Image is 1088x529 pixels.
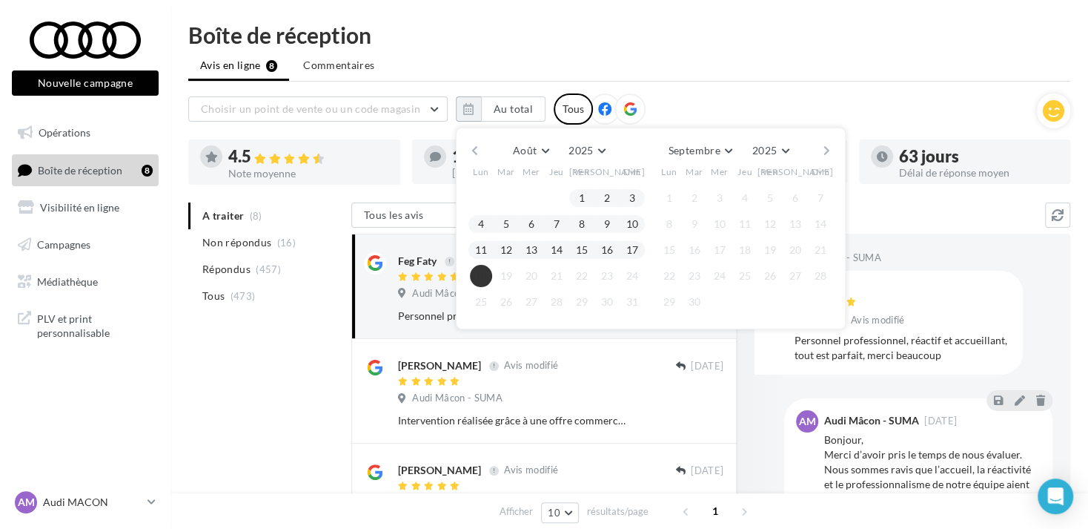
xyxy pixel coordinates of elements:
[1038,479,1073,514] div: Open Intercom Messenger
[658,213,680,235] button: 8
[38,163,122,176] span: Boîte de réception
[228,148,388,165] div: 4.5
[703,499,727,523] span: 1
[481,96,545,122] button: Au total
[470,239,492,261] button: 11
[757,165,834,178] span: [PERSON_NAME]
[658,265,680,287] button: 22
[201,102,420,115] span: Choisir un point de vente ou un code magasin
[683,187,706,209] button: 2
[709,265,731,287] button: 24
[571,213,593,235] button: 8
[12,488,159,516] a: AM Audi MACON
[596,213,618,235] button: 9
[924,416,957,426] span: [DATE]
[398,358,481,373] div: [PERSON_NAME]
[9,117,162,148] a: Opérations
[899,168,1059,178] div: Délai de réponse moyen
[18,495,35,510] span: AM
[9,154,162,186] a: Boîte de réception8
[37,238,90,251] span: Campagnes
[545,265,568,287] button: 21
[256,263,281,275] span: (457)
[495,213,517,235] button: 5
[691,360,723,373] span: [DATE]
[495,265,517,287] button: 19
[43,495,142,510] p: Audi MACON
[9,229,162,260] a: Campagnes
[520,239,543,261] button: 13
[596,291,618,313] button: 30
[9,192,162,223] a: Visibilité en ligne
[571,187,593,209] button: 1
[40,201,119,214] span: Visibilité en ligne
[683,265,706,287] button: 23
[495,239,517,261] button: 12
[621,213,643,235] button: 10
[691,464,723,478] span: [DATE]
[37,309,153,341] span: PLV et print personnalisable
[541,502,579,523] button: 10
[734,265,756,287] button: 25
[202,235,271,250] span: Non répondus
[759,213,781,235] button: 12
[623,165,641,178] span: Dim
[277,237,296,249] span: (16)
[709,239,731,261] button: 17
[398,309,627,323] div: Personnel professionnel, réactif et accueillant, tout est parfait, merci beaucoup
[795,283,908,293] div: Feg Faty
[683,291,706,313] button: 30
[497,165,515,178] span: Mar
[568,144,593,157] span: 2025
[596,187,618,209] button: 2
[661,165,677,178] span: Lun
[809,213,832,235] button: 14
[563,140,611,161] button: 2025
[621,239,643,261] button: 17
[683,213,706,235] button: 9
[12,70,159,96] button: Nouvelle campagne
[784,265,806,287] button: 27
[364,208,424,221] span: Tous les avis
[812,165,829,178] span: Dim
[571,291,593,313] button: 29
[663,140,738,161] button: Septembre
[784,187,806,209] button: 6
[549,165,564,178] span: Jeu
[520,291,543,313] button: 27
[795,333,1011,363] div: Personnel professionnel, réactif et accueillant, tout est parfait, merci beaucoup
[752,144,777,157] span: 2025
[9,303,162,346] a: PLV et print personnalisable
[711,165,729,178] span: Mer
[456,96,545,122] button: Au total
[734,239,756,261] button: 18
[37,275,98,287] span: Médiathèque
[621,291,643,313] button: 31
[39,126,90,139] span: Opérations
[452,168,612,178] div: [PERSON_NAME] non répondus
[545,291,568,313] button: 28
[683,239,706,261] button: 16
[495,291,517,313] button: 26
[202,289,225,303] span: Tous
[686,165,703,178] span: Mar
[520,265,543,287] button: 20
[658,187,680,209] button: 1
[520,213,543,235] button: 6
[9,266,162,298] a: Médiathèque
[351,203,500,228] button: Tous les avis
[851,314,905,326] span: Avis modifié
[473,165,489,178] span: Lun
[709,213,731,235] button: 10
[545,239,568,261] button: 14
[545,213,568,235] button: 7
[737,165,752,178] span: Jeu
[398,463,481,478] div: [PERSON_NAME]
[571,265,593,287] button: 22
[759,187,781,209] button: 5
[899,148,1059,165] div: 63 jours
[621,187,643,209] button: 3
[412,287,502,300] span: Audi Mâcon - SUMA
[809,265,832,287] button: 28
[746,140,795,161] button: 2025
